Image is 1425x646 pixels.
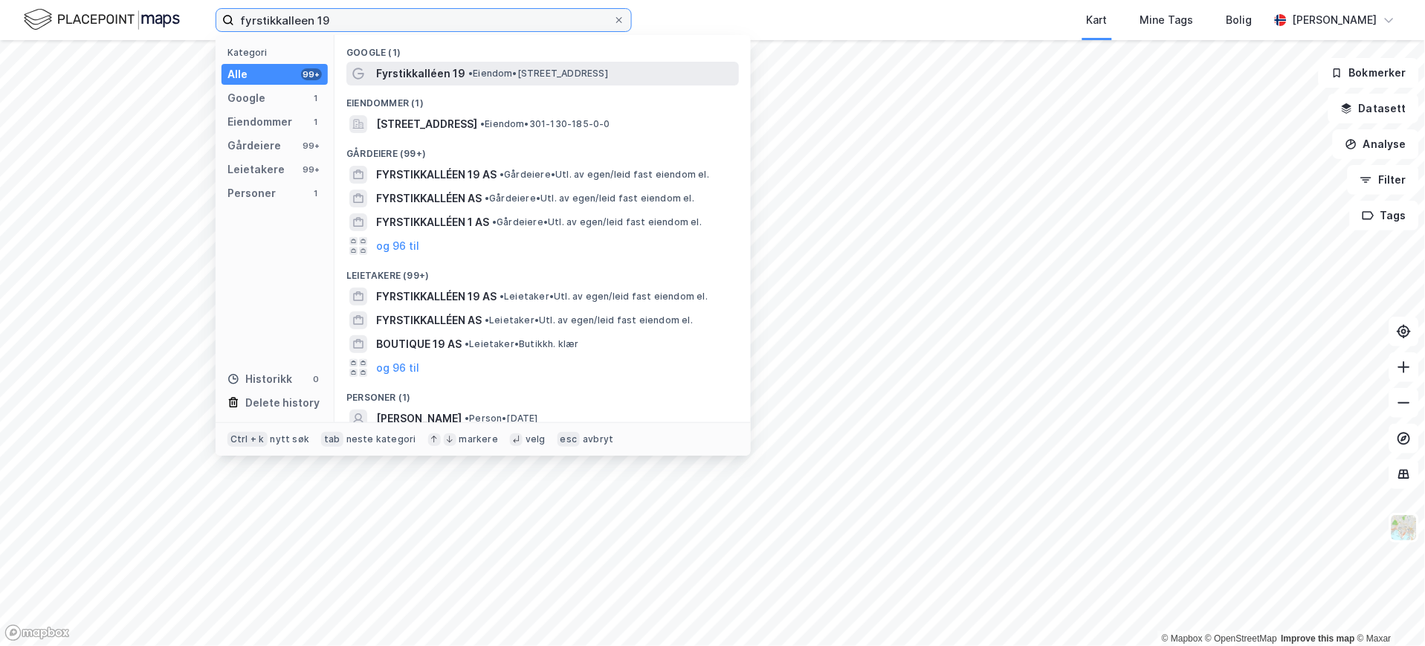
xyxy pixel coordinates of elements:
a: OpenStreetMap [1206,633,1278,644]
span: Leietaker • Utl. av egen/leid fast eiendom el. [485,314,693,326]
div: Leietakere [227,161,285,178]
span: • [500,169,504,180]
div: Mine Tags [1140,11,1194,29]
span: Gårdeiere • Utl. av egen/leid fast eiendom el. [500,169,709,181]
div: markere [459,433,498,445]
div: nytt søk [271,433,310,445]
a: Mapbox [1162,633,1203,644]
div: Google (1) [335,35,751,62]
span: FYRSTIKKALLÉEN AS [376,190,482,207]
div: Personer [227,184,276,202]
input: Søk på adresse, matrikkel, gårdeiere, leietakere eller personer [234,9,613,31]
span: • [485,193,489,204]
span: BOUTIQUE 19 AS [376,335,462,353]
div: Alle [227,65,248,83]
span: • [465,338,469,349]
div: Gårdeiere (99+) [335,136,751,163]
div: velg [526,433,546,445]
div: Leietakere (99+) [335,258,751,285]
div: avbryt [583,433,613,445]
button: Filter [1348,165,1419,195]
div: 99+ [301,140,322,152]
button: Tags [1350,201,1419,230]
div: Bolig [1227,11,1253,29]
div: Personer (1) [335,380,751,407]
span: • [465,413,469,424]
div: Gårdeiere [227,137,281,155]
div: 1 [310,116,322,128]
button: og 96 til [376,237,419,255]
div: Kategori [227,47,328,58]
div: Delete history [245,394,320,412]
div: neste kategori [346,433,416,445]
span: • [485,314,489,326]
div: 99+ [301,164,322,175]
div: 0 [310,373,322,385]
span: • [500,291,504,302]
span: • [480,118,485,129]
span: Leietaker • Butikkh. klær [465,338,579,350]
div: esc [558,432,581,447]
span: Person • [DATE] [465,413,538,424]
span: Eiendom • 301-130-185-0-0 [480,118,610,130]
div: Eiendommer [227,113,292,131]
button: Bokmerker [1319,58,1419,88]
div: 1 [310,92,322,104]
img: Z [1390,514,1418,542]
span: Leietaker • Utl. av egen/leid fast eiendom el. [500,291,708,303]
span: • [492,216,497,227]
span: Fyrstikkalléen 19 [376,65,465,83]
div: [PERSON_NAME] [1293,11,1377,29]
span: Gårdeiere • Utl. av egen/leid fast eiendom el. [492,216,702,228]
span: [PERSON_NAME] [376,410,462,427]
div: Eiendommer (1) [335,85,751,112]
div: Kart [1087,11,1108,29]
iframe: Chat Widget [1351,575,1425,646]
button: Analyse [1333,129,1419,159]
span: Gårdeiere • Utl. av egen/leid fast eiendom el. [485,193,694,204]
div: Kontrollprogram for chat [1351,575,1425,646]
span: FYRSTIKKALLÉEN 19 AS [376,288,497,306]
span: • [468,68,473,79]
a: Mapbox homepage [4,624,70,642]
div: Ctrl + k [227,432,268,447]
button: Datasett [1328,94,1419,123]
div: tab [321,432,343,447]
button: og 96 til [376,359,419,377]
span: FYRSTIKKALLÉEN 1 AS [376,213,489,231]
span: FYRSTIKKALLÉEN 19 AS [376,166,497,184]
img: logo.f888ab2527a4732fd821a326f86c7f29.svg [24,7,180,33]
span: [STREET_ADDRESS] [376,115,477,133]
div: 1 [310,187,322,199]
span: Eiendom • [STREET_ADDRESS] [468,68,608,80]
a: Improve this map [1282,633,1355,644]
div: 99+ [301,68,322,80]
div: Google [227,89,265,107]
div: Historikk [227,370,292,388]
span: FYRSTIKKALLÉEN AS [376,311,482,329]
